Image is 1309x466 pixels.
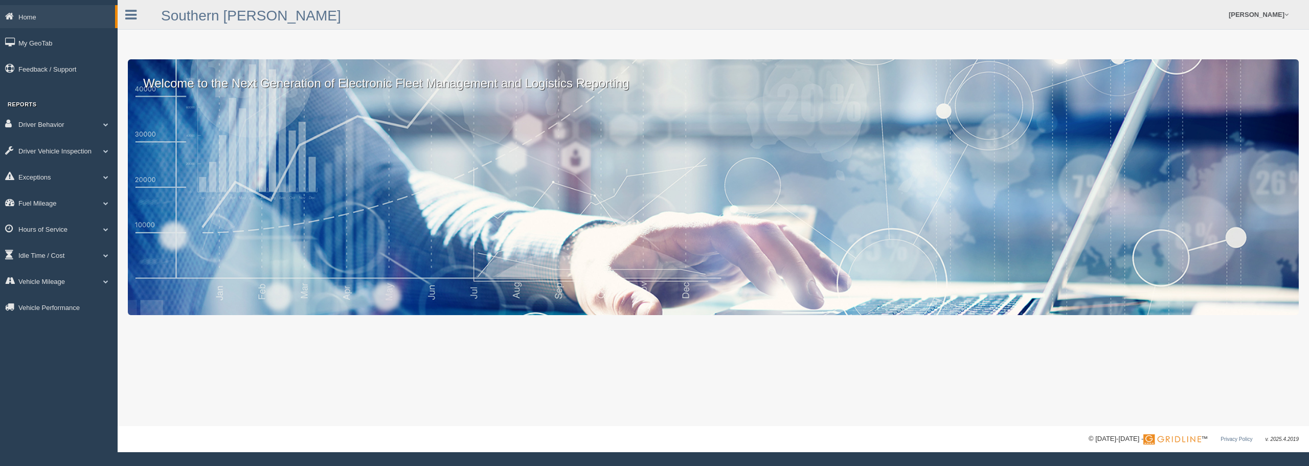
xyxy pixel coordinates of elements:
img: Gridline [1143,434,1201,445]
a: Southern [PERSON_NAME] [161,8,341,24]
p: Welcome to the Next Generation of Electronic Fleet Management and Logistics Reporting [128,59,1299,92]
a: Privacy Policy [1221,436,1252,442]
span: v. 2025.4.2019 [1266,436,1299,442]
div: © [DATE]-[DATE] - ™ [1089,434,1299,445]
